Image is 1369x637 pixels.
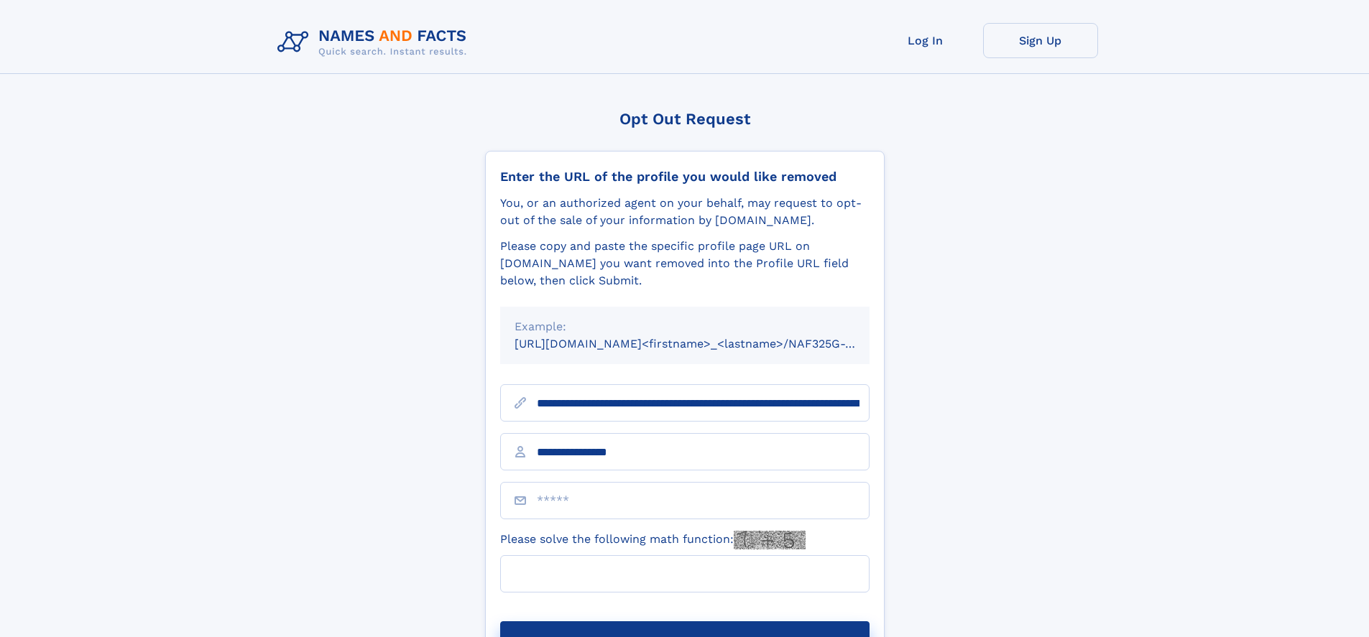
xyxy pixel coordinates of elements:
a: Sign Up [983,23,1098,58]
small: [URL][DOMAIN_NAME]<firstname>_<lastname>/NAF325G-xxxxxxxx [515,337,897,350]
div: Please copy and paste the specific profile page URL on [DOMAIN_NAME] you want removed into the Pr... [500,238,870,289]
div: Opt Out Request [485,110,885,128]
label: Please solve the following math function: [500,531,806,549]
div: Enter the URL of the profile you would like removed [500,169,870,185]
div: You, or an authorized agent on your behalf, may request to opt-out of the sale of your informatio... [500,195,870,229]
img: Logo Names and Facts [272,23,479,62]
div: Example: [515,318,855,335]
a: Log In [868,23,983,58]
